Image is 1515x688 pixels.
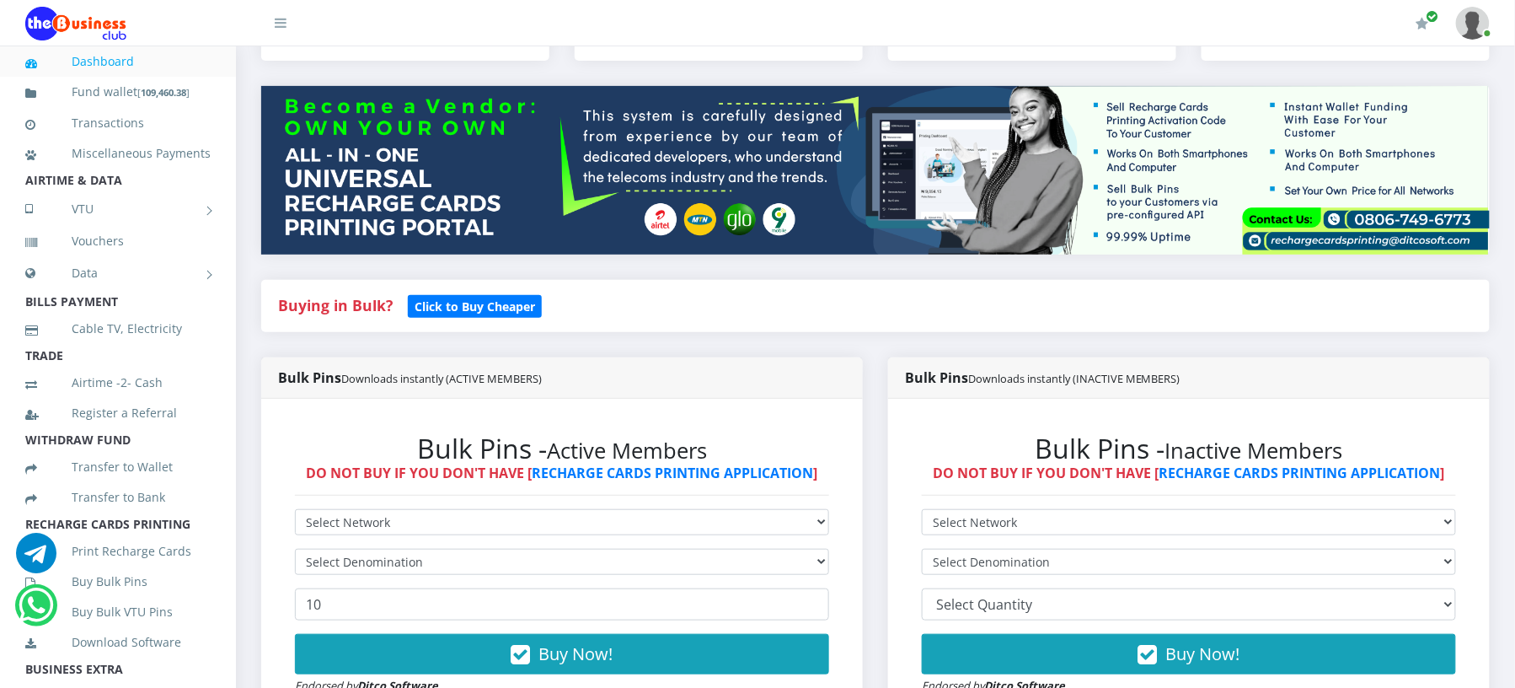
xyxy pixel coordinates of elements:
small: Active Members [547,436,707,465]
img: multitenant_rcp.png [261,86,1490,255]
a: Transfer to Wallet [25,448,211,486]
a: Chat for support [16,546,56,573]
strong: DO NOT BUY IF YOU DON'T HAVE [ ] [934,464,1445,482]
a: Print Recharge Cards [25,532,211,571]
a: Miscellaneous Payments [25,134,211,173]
i: Renew/Upgrade Subscription [1416,17,1429,30]
b: Click to Buy Cheaper [415,298,535,314]
a: Click to Buy Cheaper [408,295,542,315]
a: Buy Bulk Pins [25,562,211,601]
a: Cable TV, Electricity [25,309,211,348]
span: Buy Now! [1166,642,1240,665]
span: Renew/Upgrade Subscription [1427,10,1439,23]
button: Buy Now! [295,634,829,675]
button: Buy Now! [922,634,1456,675]
a: VTU [25,188,211,230]
strong: DO NOT BUY IF YOU DON'T HAVE [ ] [307,464,818,482]
a: Fund wallet[109,460.38] [25,73,211,112]
small: Downloads instantly (INACTIVE MEMBERS) [968,371,1180,386]
a: RECHARGE CARDS PRINTING APPLICATION [533,464,814,482]
a: Transfer to Bank [25,478,211,517]
img: User [1456,7,1490,40]
a: Data [25,252,211,294]
a: Buy Bulk VTU Pins [25,593,211,632]
img: Logo [25,7,126,40]
a: Vouchers [25,222,211,261]
input: Enter Quantity [295,589,829,621]
a: Chat for support [19,598,53,626]
a: Dashboard [25,42,211,81]
small: [ ] [137,86,190,99]
a: Download Software [25,623,211,662]
h2: Bulk Pins - [295,433,829,465]
a: Register a Referral [25,394,211,433]
h2: Bulk Pins - [922,433,1456,465]
b: 109,460.38 [141,86,186,99]
small: Downloads instantly (ACTIVE MEMBERS) [341,371,542,386]
a: Airtime -2- Cash [25,363,211,402]
strong: Bulk Pins [905,368,1180,387]
strong: Buying in Bulk? [278,295,393,315]
a: Transactions [25,104,211,142]
span: Buy Now! [539,642,613,665]
a: RECHARGE CARDS PRINTING APPLICATION [1159,464,1441,482]
small: Inactive Members [1165,436,1343,465]
strong: Bulk Pins [278,368,542,387]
